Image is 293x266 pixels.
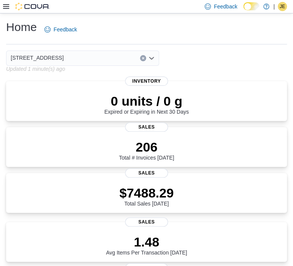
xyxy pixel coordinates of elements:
img: Cova [15,3,50,10]
p: $7488.29 [119,185,174,201]
div: Jillian Emerson [278,2,287,11]
span: Inventory [125,77,168,86]
div: Avg Items Per Transaction [DATE] [106,234,187,256]
span: JE [280,2,285,11]
span: Dark Mode [243,10,244,11]
input: Dark Mode [243,2,259,10]
p: Updated 1 minute(s) ago [6,66,65,72]
p: | [273,2,275,11]
button: Clear input [140,55,146,61]
div: Total # Invoices [DATE] [119,139,174,161]
span: Sales [125,217,168,227]
span: Sales [125,168,168,178]
div: Total Sales [DATE] [119,185,174,207]
span: Sales [125,122,168,132]
span: Feedback [54,26,77,33]
p: 1.48 [106,234,187,250]
p: 206 [119,139,174,155]
span: Feedback [214,3,237,10]
button: Open list of options [148,55,155,61]
a: Feedback [41,22,80,37]
div: Expired or Expiring in Next 30 Days [104,93,189,115]
p: 0 units / 0 g [104,93,189,109]
h1: Home [6,20,37,35]
span: [STREET_ADDRESS] [11,53,63,62]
